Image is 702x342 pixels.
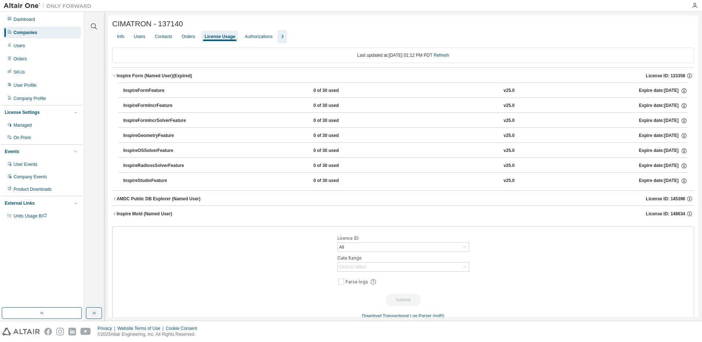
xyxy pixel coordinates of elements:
[123,158,687,174] button: InspireRadiossSolverFeature0 of 30 usedv25.0Expire date:[DATE]
[434,53,449,58] a: Refresh
[503,133,514,139] div: v25.0
[646,196,685,202] span: License ID: 145396
[123,83,687,99] button: InspireFormFeature0 of 30 usedv25.0Expire date:[DATE]
[313,148,379,154] div: 0 of 30 used
[123,113,687,129] button: InspireFormIncrSolverFeature0 of 30 usedv25.0Expire date:[DATE]
[14,43,25,49] div: Users
[80,328,91,335] img: youtube.svg
[503,163,514,169] div: v25.0
[503,118,514,124] div: v25.0
[5,149,19,155] div: Events
[503,148,514,154] div: v25.0
[338,243,345,251] div: All
[117,73,192,79] div: Inspire Form (Named User) (Expired)
[112,191,694,207] button: AMDC Public DB Explorer (Named User)License ID: 145396
[112,68,694,84] button: Inspire Form (Named User)(Expired)License ID: 133358
[503,178,514,184] div: v25.0
[134,34,145,40] div: Users
[4,2,95,10] img: Altair One
[639,133,687,139] div: Expire date: [DATE]
[155,34,172,40] div: Contacts
[338,263,469,271] div: Click to select
[646,73,685,79] span: License ID: 133358
[123,98,687,114] button: InspireFormIncrFeature0 of 30 usedv25.0Expire date:[DATE]
[639,148,687,154] div: Expire date: [DATE]
[117,196,200,202] div: AMDC Public DB Explorer (Named User)
[14,135,31,141] div: On Prem
[123,178,189,184] div: InspireStudioFeature
[123,148,189,154] div: InspireOSSolverFeature
[123,143,687,159] button: InspireOSSolverFeature0 of 30 usedv25.0Expire date:[DATE]
[386,294,421,306] button: Submit
[166,326,201,331] div: Cookie Consent
[2,328,40,335] img: altair_logo.svg
[14,96,46,101] div: Company Profile
[313,178,379,184] div: 0 of 30 used
[123,128,687,144] button: InspireGeometryFeature0 of 30 usedv25.0Expire date:[DATE]
[14,174,47,180] div: Company Events
[117,34,124,40] div: Info
[338,243,469,252] div: All
[433,313,444,319] a: (md5)
[313,163,379,169] div: 0 of 30 used
[44,328,52,335] img: facebook.svg
[112,20,183,28] span: CIMATRON - 137140
[123,88,189,94] div: InspireFormFeature
[98,331,201,338] p: © 2025 Altair Engineering, Inc. All Rights Reserved.
[123,103,189,109] div: InspireFormIncrFeature
[204,34,235,40] div: License Usage
[503,103,514,109] div: v25.0
[117,211,172,217] div: Inspire Mold (Named User)
[639,163,687,169] div: Expire date: [DATE]
[337,235,469,241] label: Licence ID
[313,118,379,124] div: 0 of 30 used
[14,30,37,36] div: Companies
[123,173,687,189] button: InspireStudioFeature0 of 30 usedv25.0Expire date:[DATE]
[14,213,47,219] span: Units Usage BI
[503,88,514,94] div: v25.0
[313,88,379,94] div: 0 of 30 used
[337,255,469,261] label: Date Range
[646,211,685,217] span: License ID: 148634
[313,133,379,139] div: 0 of 30 used
[68,328,76,335] img: linkedin.svg
[639,178,687,184] div: Expire date: [DATE]
[123,118,189,124] div: InspireFormIncrSolverFeature
[112,48,694,63] div: Last updated at: [DATE] 01:12 PM PDT
[123,133,189,139] div: InspireGeometryFeature
[639,103,687,109] div: Expire date: [DATE]
[56,328,64,335] img: instagram.svg
[117,326,166,331] div: Website Terms of Use
[313,103,379,109] div: 0 of 30 used
[5,200,35,206] div: External Links
[14,122,32,128] div: Managed
[123,163,189,169] div: InspireRadiossSolverFeature
[639,118,687,124] div: Expire date: [DATE]
[14,69,25,75] div: SKUs
[5,109,39,115] div: License Settings
[245,34,272,40] div: Authorizations
[339,264,366,270] div: Click to select
[639,88,687,94] div: Expire date: [DATE]
[14,56,27,62] div: Orders
[14,186,52,192] div: Product Downloads
[14,16,35,22] div: Dashboard
[14,161,37,167] div: User Events
[362,313,431,319] a: Download Transactional Log Parser
[98,326,117,331] div: Privacy
[346,279,368,285] span: Parse logs
[182,34,195,40] div: Orders
[112,206,694,222] button: Inspire Mold (Named User)License ID: 148634
[14,82,37,88] div: User Profile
